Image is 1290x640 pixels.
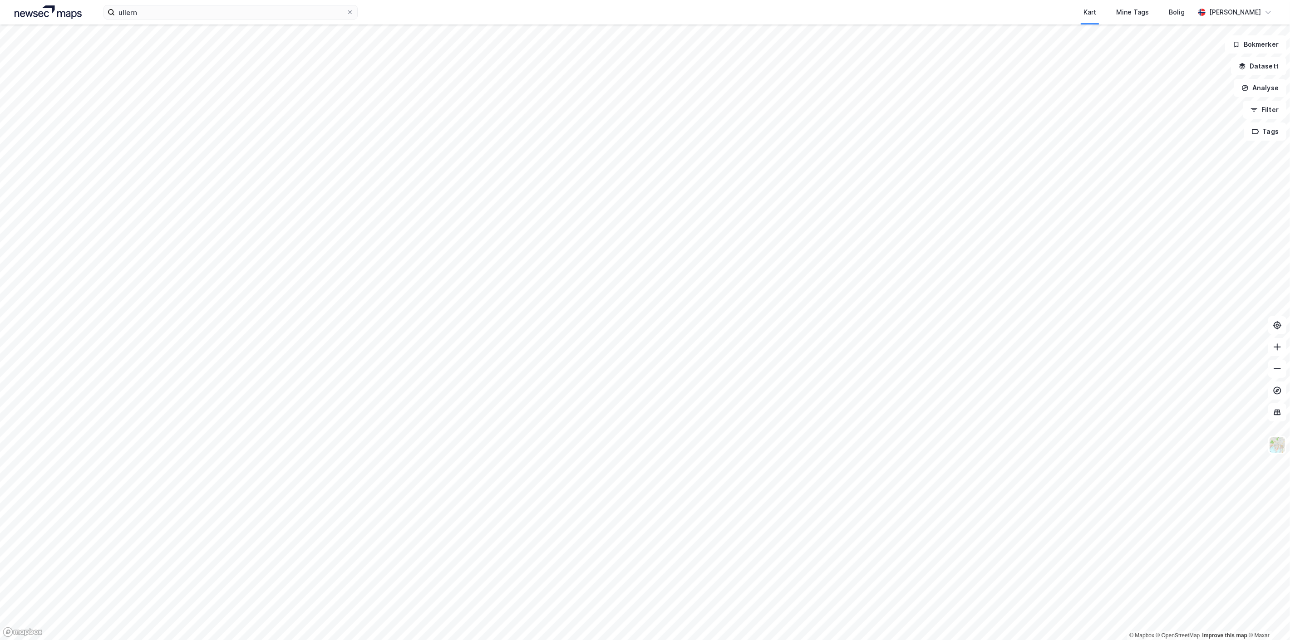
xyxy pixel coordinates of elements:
[1269,436,1286,454] img: Z
[1243,101,1286,119] button: Filter
[15,5,82,19] img: logo.a4113a55bc3d86da70a041830d287a7e.svg
[1209,7,1261,18] div: [PERSON_NAME]
[1244,122,1286,141] button: Tags
[3,627,43,637] a: Mapbox homepage
[1234,79,1286,97] button: Analyse
[1202,632,1247,639] a: Improve this map
[1225,35,1286,54] button: Bokmerker
[1245,596,1290,640] iframe: Chat Widget
[1169,7,1185,18] div: Bolig
[1231,57,1286,75] button: Datasett
[1116,7,1149,18] div: Mine Tags
[1129,632,1154,639] a: Mapbox
[1156,632,1200,639] a: OpenStreetMap
[1083,7,1096,18] div: Kart
[115,5,346,19] input: Søk på adresse, matrikkel, gårdeiere, leietakere eller personer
